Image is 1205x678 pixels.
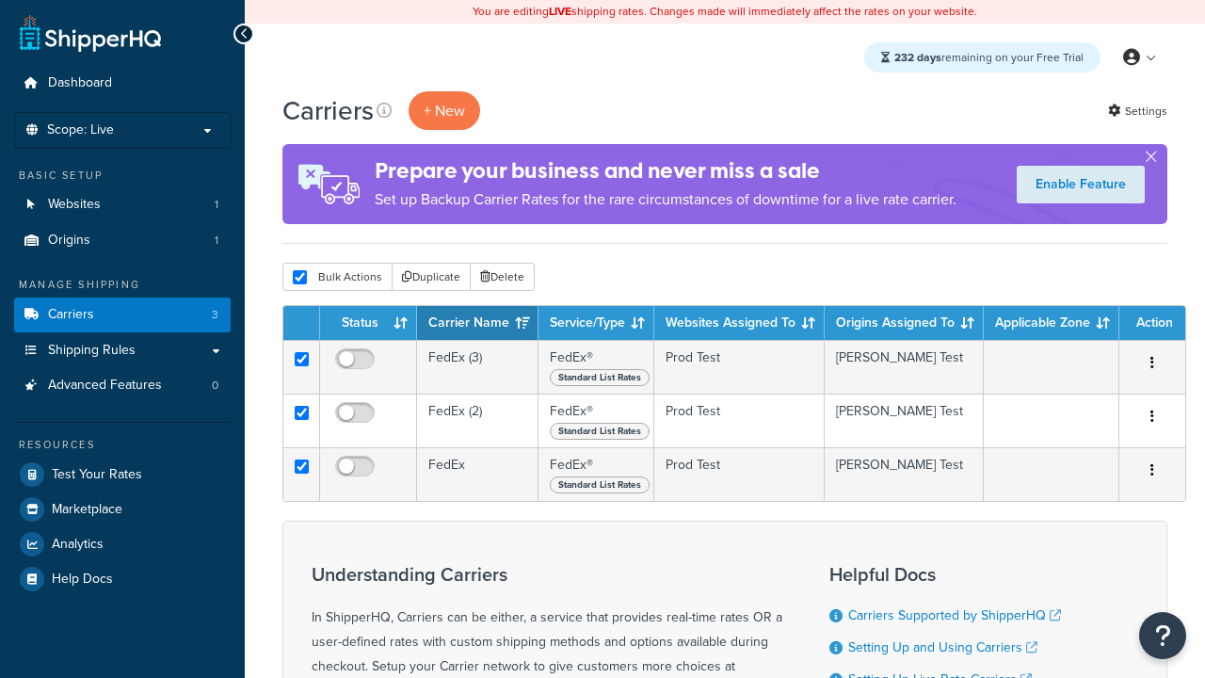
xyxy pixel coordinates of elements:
div: Resources [14,437,231,453]
li: Origins [14,223,231,258]
span: Test Your Rates [52,467,142,483]
div: Manage Shipping [14,277,231,293]
span: Origins [48,233,90,249]
td: FedEx® [538,447,654,501]
span: Standard List Rates [550,423,650,440]
li: Advanced Features [14,368,231,403]
th: Service/Type: activate to sort column ascending [538,306,654,340]
a: Origins 1 [14,223,231,258]
b: LIVE [549,3,571,20]
button: + New [409,91,480,130]
a: Enable Feature [1017,166,1145,203]
td: FedEx (2) [417,394,538,447]
img: ad-rules-rateshop-fe6ec290ccb7230408bd80ed9643f0289d75e0ffd9eb532fc0e269fcd187b520.png [282,144,375,224]
span: 1 [215,197,218,213]
td: FedEx (3) [417,340,538,394]
li: Websites [14,187,231,222]
div: remaining on your Free Trial [864,42,1101,73]
strong: 232 days [894,49,941,66]
span: Shipping Rules [48,343,136,359]
a: Help Docs [14,562,231,596]
span: Websites [48,197,101,213]
div: Basic Setup [14,168,231,184]
td: [PERSON_NAME] Test [825,340,984,394]
button: Bulk Actions [282,263,393,291]
th: Carrier Name: activate to sort column ascending [417,306,538,340]
h1: Carriers [282,92,374,129]
td: FedEx® [538,394,654,447]
td: [PERSON_NAME] Test [825,447,984,501]
h3: Understanding Carriers [312,564,782,585]
td: FedEx [417,447,538,501]
td: Prod Test [654,340,825,394]
span: 1 [215,233,218,249]
span: Advanced Features [48,378,162,394]
span: Standard List Rates [550,476,650,493]
a: Advanced Features 0 [14,368,231,403]
a: Dashboard [14,66,231,101]
td: FedEx® [538,340,654,394]
span: 0 [212,378,218,394]
span: Scope: Live [47,122,114,138]
td: [PERSON_NAME] Test [825,394,984,447]
td: Prod Test [654,447,825,501]
a: Analytics [14,527,231,561]
button: Open Resource Center [1139,612,1186,659]
th: Status: activate to sort column ascending [320,306,417,340]
span: 3 [212,307,218,323]
a: Test Your Rates [14,458,231,492]
span: Marketplace [52,502,122,518]
a: ShipperHQ Home [20,14,161,52]
span: Analytics [52,537,104,553]
h4: Prepare your business and never miss a sale [375,155,956,186]
a: Marketplace [14,492,231,526]
span: Dashboard [48,75,112,91]
h3: Helpful Docs [829,564,1075,585]
span: Standard List Rates [550,369,650,386]
a: Setting Up and Using Carriers [848,638,1037,657]
a: Shipping Rules [14,333,231,368]
button: Duplicate [392,263,471,291]
span: Carriers [48,307,94,323]
th: Origins Assigned To: activate to sort column ascending [825,306,984,340]
a: Settings [1108,98,1167,124]
a: Carriers 3 [14,298,231,332]
th: Applicable Zone: activate to sort column ascending [984,306,1119,340]
th: Action [1119,306,1185,340]
li: Carriers [14,298,231,332]
a: Carriers Supported by ShipperHQ [848,605,1061,625]
span: Help Docs [52,572,113,588]
td: Prod Test [654,394,825,447]
button: Delete [470,263,535,291]
th: Websites Assigned To: activate to sort column ascending [654,306,825,340]
a: Websites 1 [14,187,231,222]
p: Set up Backup Carrier Rates for the rare circumstances of downtime for a live rate carrier. [375,186,956,213]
